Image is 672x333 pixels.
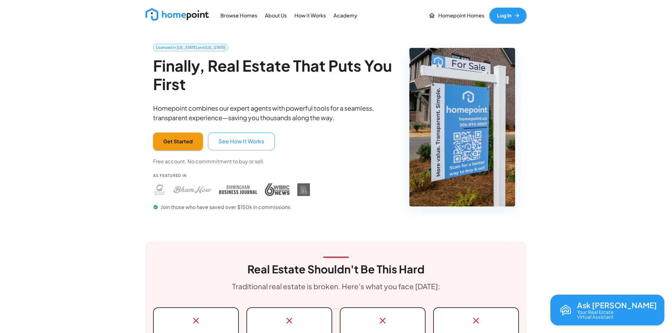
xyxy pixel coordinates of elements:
img: Huntsville Blast press coverage - Homepoint featured in Huntsville Blast [153,183,166,196]
p: As Featured In [153,173,310,178]
a: About Us [262,8,289,23]
span: Licensed in [US_STATE] and [US_STATE] [153,45,228,50]
img: Birmingham Business Journal press coverage - Homepoint featured in Birmingham Business Journal [219,183,257,196]
button: Open chat with Reva [550,295,664,325]
p: Academy [333,12,357,19]
h3: Real Estate Shouldn't Be This Hard [247,263,425,276]
img: new_logo_light.png [145,8,209,21]
a: Browse Homes [218,8,260,23]
h2: Finally, Real Estate That Puts You First [153,56,393,93]
img: Bham Now press coverage - Homepoint featured in Bham Now [173,183,212,196]
h6: Traditional real estate is broken. Here's what you face [DATE]: [232,281,440,292]
a: Homepoint Homes [426,8,487,23]
img: Reva [558,303,573,318]
p: How it Works [294,12,326,19]
p: Homepoint combines our expert agents with powerful tools for a seamless, transparent experience—s... [153,103,393,122]
img: DIY Homebuyers Academy press coverage - Homepoint featured in DIY Homebuyers Academy [297,183,310,196]
p: Ask [PERSON_NAME] [577,301,657,309]
button: Get Started [153,133,203,150]
p: Homepoint Homes [438,12,484,19]
a: Licensed in [US_STATE] and [US_STATE] [153,44,228,51]
button: See How It Works [208,133,275,150]
a: Log In [489,8,527,23]
p: Free account. No commmitment to buy or sell. [153,158,265,165]
p: About Us [265,12,287,19]
img: Homepoint real estate for sale sign - Licensed brokerage in Alabama and Tennessee [409,48,515,206]
img: WBRC press coverage - Homepoint featured in WBRC [265,183,290,196]
p: Join those who have saved over $150k in commissions [153,204,310,211]
a: How it Works [292,8,328,23]
a: Academy [331,8,360,23]
p: Your Real Estate Virtual Assistant [577,310,614,319]
p: Browse Homes [220,12,257,19]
